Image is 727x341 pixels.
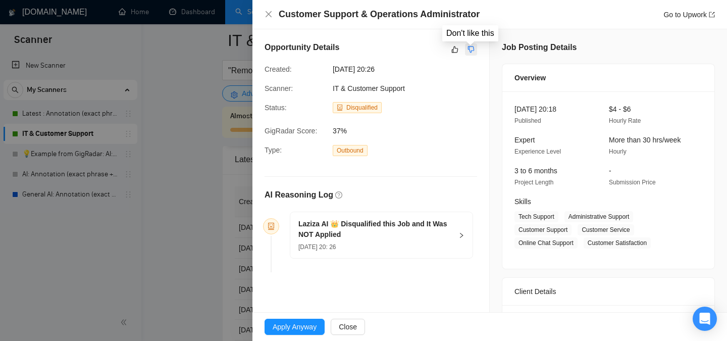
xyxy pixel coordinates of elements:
span: close [265,10,273,18]
span: Created: [265,65,292,73]
span: Type: [265,146,282,154]
span: IT & Customer Support [333,84,405,92]
div: Open Intercom Messenger [693,307,717,331]
span: export [709,12,715,18]
span: Close [339,321,357,332]
span: dislike [468,45,475,54]
button: Apply Anyway [265,319,325,335]
span: Project Length [514,179,553,186]
h5: Laziza AI 👑 Disqualified this Job and It Was NOT Applied [298,219,452,240]
span: [DATE] 20:18 [514,105,556,113]
span: Published [514,117,541,124]
h5: AI Reasoning Log [265,189,333,201]
span: GigRadar Score: [265,127,317,135]
span: robot [337,105,343,111]
span: Outbound [333,145,368,156]
span: Hourly Rate [609,117,641,124]
span: $4 - $6 [609,105,631,113]
button: like [449,43,461,56]
span: Online Chat Support [514,237,578,249]
span: [DATE] 20:26 [333,64,484,75]
span: Expert [514,136,535,144]
span: robot [268,223,275,230]
span: Tech Support [514,211,558,222]
h5: Opportunity Details [265,41,339,54]
span: Hourly [609,148,627,155]
span: Submission Price [609,179,656,186]
button: Close [265,10,273,19]
span: question-circle [335,191,342,199]
a: Go to Upworkexport [663,11,715,19]
span: Disqualified [346,104,378,111]
span: Customer Service [578,224,634,235]
span: Administrative Support [564,211,634,222]
span: right [458,232,464,238]
span: 3 to 6 months [514,167,557,175]
span: [DATE] 20: 26 [298,243,336,251]
span: Skills [514,198,531,206]
span: - [609,167,611,175]
h5: Job Posting Details [502,41,577,54]
span: Status: [265,104,287,112]
span: More than 30 hrs/week [609,136,681,144]
span: Scanner: [265,84,293,92]
div: Don't like this [446,28,494,38]
span: like [451,45,458,54]
span: Experience Level [514,148,561,155]
h4: Customer Support & Operations Administrator [279,8,480,21]
div: Client Details [514,278,702,305]
button: dislike [465,43,477,56]
span: Apply Anyway [273,321,317,332]
span: Customer Support [514,224,572,235]
span: Overview [514,72,546,83]
span: 37% [333,125,484,136]
button: Close [331,319,365,335]
span: Customer Satisfaction [584,237,651,249]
